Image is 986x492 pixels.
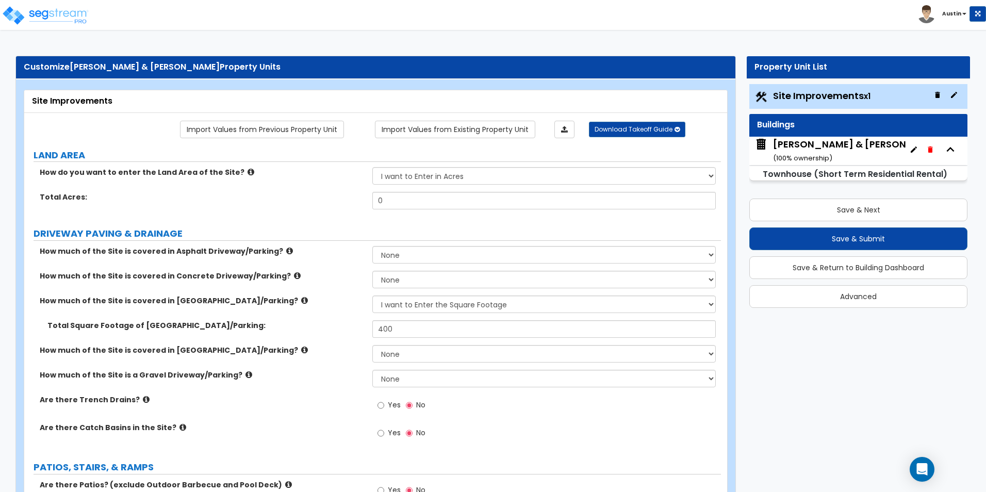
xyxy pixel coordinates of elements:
span: Download Takeoff Guide [595,125,672,134]
input: Yes [377,428,384,439]
small: Townhouse (Short Term Residential Rental) [763,168,947,180]
img: logo_pro_r.png [2,5,89,26]
i: click for more info! [301,297,308,304]
span: Site Improvements [773,89,870,102]
div: Customize Property Units [24,61,728,73]
label: How much of the Site is covered in Asphalt Driveway/Parking? [40,246,365,256]
span: Stone, Jarrod & Katherine [754,138,906,164]
input: No [406,428,413,439]
label: How much of the Site is covered in Concrete Driveway/Parking? [40,271,365,281]
span: No [416,400,425,410]
label: How do you want to enter the Land Area of the Site? [40,167,365,177]
i: click for more info! [294,272,301,280]
label: DRIVEWAY PAVING & DRAINAGE [34,227,721,240]
label: Total Square Footage of [GEOGRAPHIC_DATA]/Parking: [47,320,365,331]
button: Save & Return to Building Dashboard [749,256,967,279]
div: [PERSON_NAME] & [PERSON_NAME] [773,138,945,164]
i: click for more info! [285,481,292,488]
div: Property Unit List [754,61,962,73]
label: Are there Catch Basins in the Site? [40,422,365,433]
span: No [416,428,425,438]
div: Site Improvements [32,95,719,107]
label: How much of the Site is a Gravel Driveway/Parking? [40,370,365,380]
label: Are there Trench Drains? [40,395,365,405]
input: Yes [377,400,384,411]
i: click for more info! [179,423,186,431]
label: How much of the Site is covered in [GEOGRAPHIC_DATA]/Parking? [40,345,365,355]
label: LAND AREA [34,149,721,162]
img: building.svg [754,138,768,151]
button: Advanced [749,285,967,308]
span: Yes [388,400,401,410]
label: Total Acres: [40,192,365,202]
button: Download Takeoff Guide [589,122,685,137]
div: Open Intercom Messenger [910,457,934,482]
img: avatar.png [917,5,935,23]
button: Save & Submit [749,227,967,250]
small: x1 [864,91,870,102]
input: No [406,400,413,411]
div: Buildings [757,119,960,131]
small: ( 100 % ownership) [773,153,832,163]
i: click for more info! [286,247,293,255]
label: PATIOS, STAIRS, & RAMPS [34,461,721,474]
b: Austin [942,10,961,18]
i: click for more info! [301,346,308,354]
a: Import the dynamic attributes value through Excel sheet [554,121,574,138]
span: Yes [388,428,401,438]
label: How much of the Site is covered in [GEOGRAPHIC_DATA]/Parking? [40,296,365,306]
a: Import the dynamic attribute values from previous properties. [180,121,344,138]
label: Are there Patios? (exclude Outdoor Barbecue and Pool Deck) [40,480,365,490]
a: Import the dynamic attribute values from existing properties. [375,121,535,138]
i: click for more info! [143,396,150,403]
button: Save & Next [749,199,967,221]
i: click for more info! [248,168,254,176]
img: Construction.png [754,90,768,104]
span: [PERSON_NAME] & [PERSON_NAME] [70,61,220,73]
i: click for more info! [245,371,252,379]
